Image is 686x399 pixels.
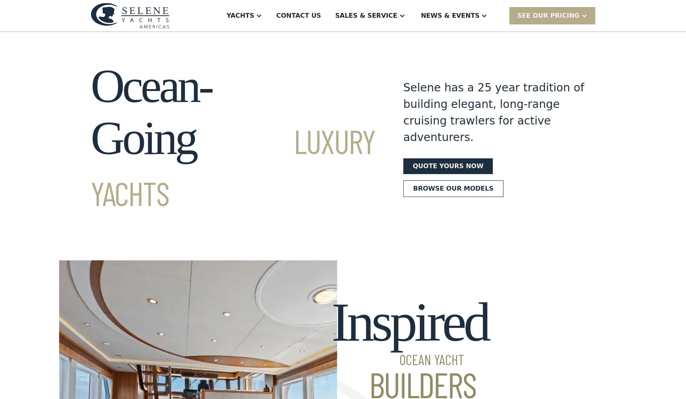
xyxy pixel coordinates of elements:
[91,3,170,28] img: logo
[403,158,493,174] a: Quote yours now
[276,11,321,20] div: Contact US
[403,80,585,146] div: Selene has a 25 year tradition of building elegant, long-range cruising trawlers for active adven...
[227,11,254,20] div: Yachts
[91,121,375,213] span: Luxury Yachts
[509,7,595,24] div: SEE Our Pricing
[335,11,397,20] div: Sales & Service
[332,353,488,367] span: Ocean Yacht
[403,180,503,197] a: Browse our models
[91,60,375,216] h1: Ocean-Going
[517,11,580,20] div: SEE Our Pricing
[421,11,480,20] div: News & EVENTS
